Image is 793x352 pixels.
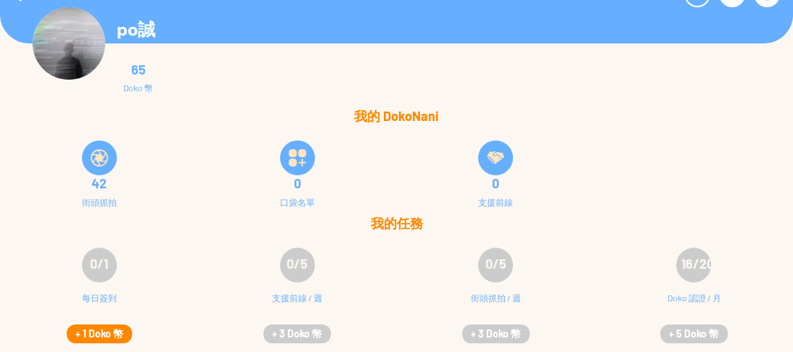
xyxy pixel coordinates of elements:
button: + 3 Doko 幣 [462,324,530,343]
div: Doko 幣 [123,83,153,93]
span: 0/5 [287,256,308,272]
div: 每日簽到 [82,291,117,320]
span: 0/1 [90,256,108,272]
div: Doko 認證 / 月 [667,291,720,320]
div: 0 [406,176,586,190]
div: 0 [207,176,387,190]
div: 街頭抓拍 / 週 [471,291,521,320]
img: bucketListIcon.svg [289,149,306,167]
button: + 1 Doko 幣 [67,324,132,343]
img: Visruth.jpg not found [33,7,105,80]
button: + 5 Doko 幣 [660,324,728,343]
div: 支援前線 [478,197,513,207]
div: 街頭抓拍 [82,197,117,207]
img: snapShot.svg [91,149,108,167]
p: po誠 [117,18,155,42]
span: 16/20 [681,256,713,272]
span: 0/5 [485,256,506,272]
button: + 3 Doko 幣 [263,324,331,343]
div: 65 [123,62,153,77]
div: 口袋名單 [280,197,315,207]
div: 支援前線 / 週 [272,291,322,320]
div: 42 [9,176,189,190]
img: frontLineSupply.svg [487,149,504,167]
